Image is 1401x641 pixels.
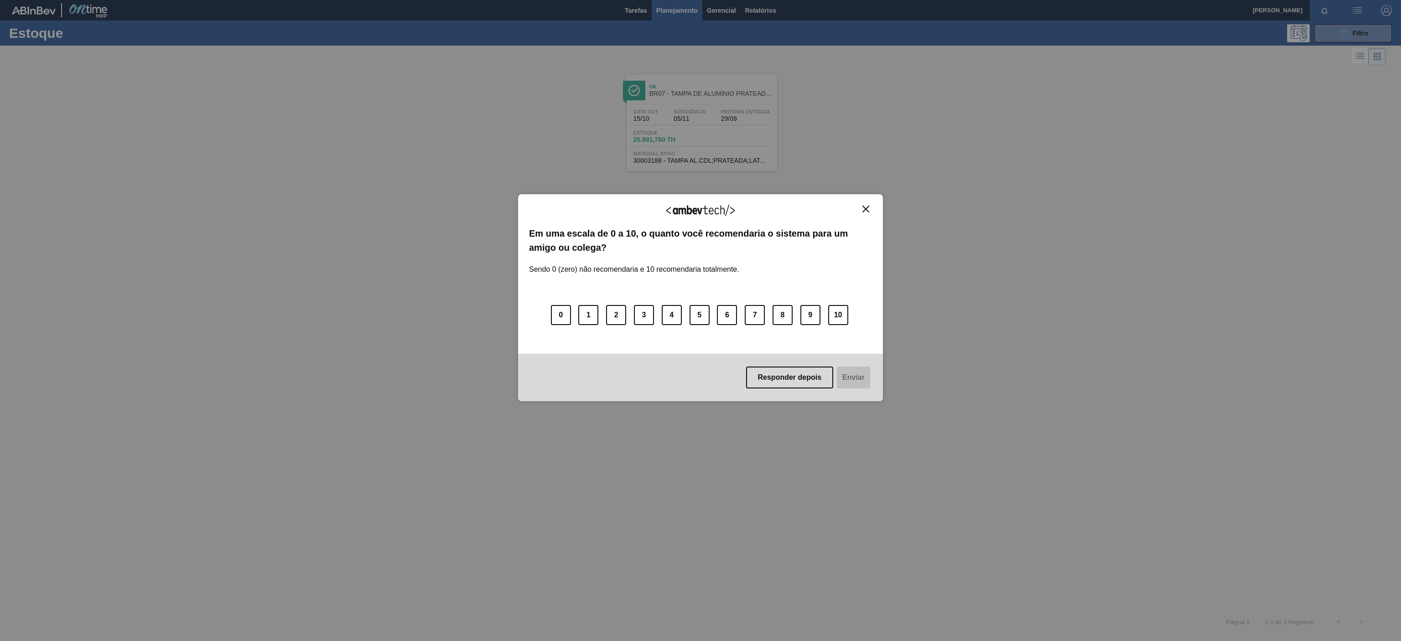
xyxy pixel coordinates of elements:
[745,305,765,325] button: 7
[690,305,710,325] button: 5
[606,305,626,325] button: 2
[717,305,737,325] button: 6
[800,305,820,325] button: 9
[860,205,872,213] button: Close
[529,254,739,274] label: Sendo 0 (zero) não recomendaria e 10 recomendaria totalmente.
[862,206,869,212] img: Close
[773,305,793,325] button: 8
[828,305,848,325] button: 10
[529,227,872,254] label: Em uma escala de 0 a 10, o quanto você recomendaria o sistema para um amigo ou colega?
[634,305,654,325] button: 3
[666,205,735,216] img: Logo Ambevtech
[746,367,834,388] button: Responder depois
[662,305,682,325] button: 4
[578,305,598,325] button: 1
[551,305,571,325] button: 0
